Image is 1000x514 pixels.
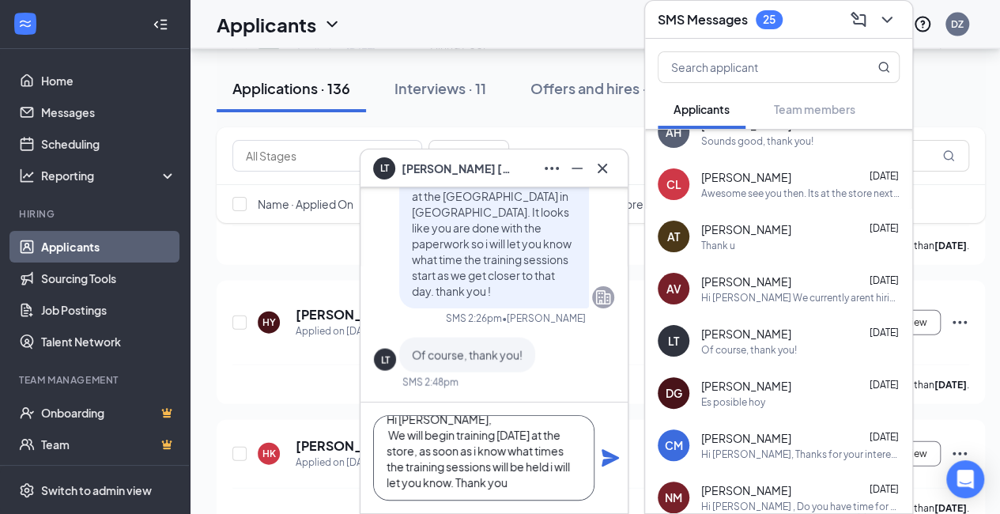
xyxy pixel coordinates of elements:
[19,373,173,387] div: Team Management
[402,376,458,389] div: SMS 2:48pm
[666,281,681,297] div: AV
[394,78,486,98] div: Interviews · 11
[539,156,564,181] button: Ellipses
[701,326,791,342] span: [PERSON_NAME]
[946,460,984,498] div: Open Intercom Messenger
[763,13,775,26] div: 25
[701,343,797,357] div: Of course, thank you!
[19,482,35,498] svg: Settings
[41,128,176,160] a: Scheduling
[870,483,899,495] span: [DATE]
[41,65,176,96] a: Home
[153,17,168,32] svg: Collapse
[19,207,173,221] div: Hiring
[41,460,176,492] a: DocumentsCrown
[701,221,791,237] span: [PERSON_NAME]
[870,379,899,391] span: [DATE]
[934,502,967,514] b: [DATE]
[41,429,176,460] a: TeamCrown
[296,437,368,455] h5: [PERSON_NAME]
[666,124,681,140] div: AH
[934,379,967,391] b: [DATE]
[701,500,900,513] div: Hi [PERSON_NAME] , Do you have time for an interview this upcoming [DATE] or [DATE] to speak more...
[593,159,612,178] svg: Cross
[262,447,276,460] div: HK
[701,134,813,148] div: Sounds good, thank you!
[665,437,683,453] div: CM
[701,274,791,289] span: [PERSON_NAME]
[913,15,932,34] svg: QuestionInfo
[542,159,561,178] svg: Ellipses
[870,222,899,234] span: [DATE]
[502,312,586,325] span: • [PERSON_NAME]
[530,78,659,98] div: Offers and hires · 0
[17,16,33,32] svg: WorkstreamLogo
[950,444,969,463] svg: Ellipses
[564,156,590,181] button: Minimize
[41,96,176,128] a: Messages
[402,160,512,177] span: [PERSON_NAME] [PERSON_NAME]
[296,323,387,339] div: Applied on [DATE]
[296,306,387,323] h5: [PERSON_NAME]
[658,52,846,82] input: Search applicant
[296,455,387,471] div: Applied on [DATE]
[701,378,791,394] span: [PERSON_NAME]
[41,397,176,429] a: OnboardingCrown
[870,274,899,286] span: [DATE]
[877,10,896,29] svg: ChevronDown
[258,196,353,212] span: Name · Applied On
[246,147,390,164] input: All Stages
[934,240,967,251] b: [DATE]
[601,448,620,467] svg: Plane
[568,159,587,178] svg: Minimize
[701,169,791,185] span: [PERSON_NAME]
[41,168,177,183] div: Reporting
[323,15,342,34] svg: ChevronDown
[701,482,791,498] span: [PERSON_NAME]
[594,288,613,307] svg: Company
[951,17,964,31] div: DZ
[674,102,730,116] span: Applicants
[665,489,682,505] div: NM
[701,187,900,200] div: Awesome see you then. Its at the store next to the Jersey [PERSON_NAME] on [PERSON_NAME]
[950,313,969,332] svg: Ellipses
[701,239,735,252] div: Thank u
[590,156,615,181] button: Cross
[666,176,681,192] div: CL
[701,430,791,446] span: [PERSON_NAME]
[412,348,523,362] span: Of course, thank you!
[846,7,871,32] button: ComposeMessage
[874,7,900,32] button: ChevronDown
[446,312,502,325] div: SMS 2:26pm
[668,333,679,349] div: LT
[442,146,461,165] svg: Filter
[412,157,572,298] span: Hi [PERSON_NAME], [DATE] we will begin the training at the [GEOGRAPHIC_DATA] in [GEOGRAPHIC_DATA]...
[942,149,955,162] svg: MagnifyingGlass
[849,10,868,29] svg: ComposeMessage
[877,61,890,74] svg: MagnifyingGlass
[658,11,748,28] h3: SMS Messages
[870,431,899,443] span: [DATE]
[262,316,276,329] div: HY
[870,170,899,182] span: [DATE]
[701,291,900,304] div: Hi [PERSON_NAME] We currently arent hiring for the [GEOGRAPHIC_DATA][PERSON_NAME] location but we...
[41,263,176,294] a: Sourcing Tools
[701,395,765,409] div: Es posible hoy
[870,327,899,338] span: [DATE]
[41,482,152,498] div: Switch to admin view
[373,415,594,501] textarea: Hi [PERSON_NAME], We will begin training [DATE] at the store, as soon as i know what times the tr...
[774,102,855,116] span: Team members
[41,231,176,263] a: Applicants
[381,353,390,367] div: LT
[701,448,900,461] div: Hi [PERSON_NAME], Thanks for your interest in joining our team at Wingstop! Did you have time [DA...
[667,229,680,244] div: AT
[41,294,176,326] a: Job Postings
[666,385,682,401] div: DG
[428,140,509,172] button: Filter Filters
[217,11,316,38] h1: Applicants
[19,168,35,183] svg: Analysis
[41,326,176,357] a: Talent Network
[232,78,350,98] div: Applications · 136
